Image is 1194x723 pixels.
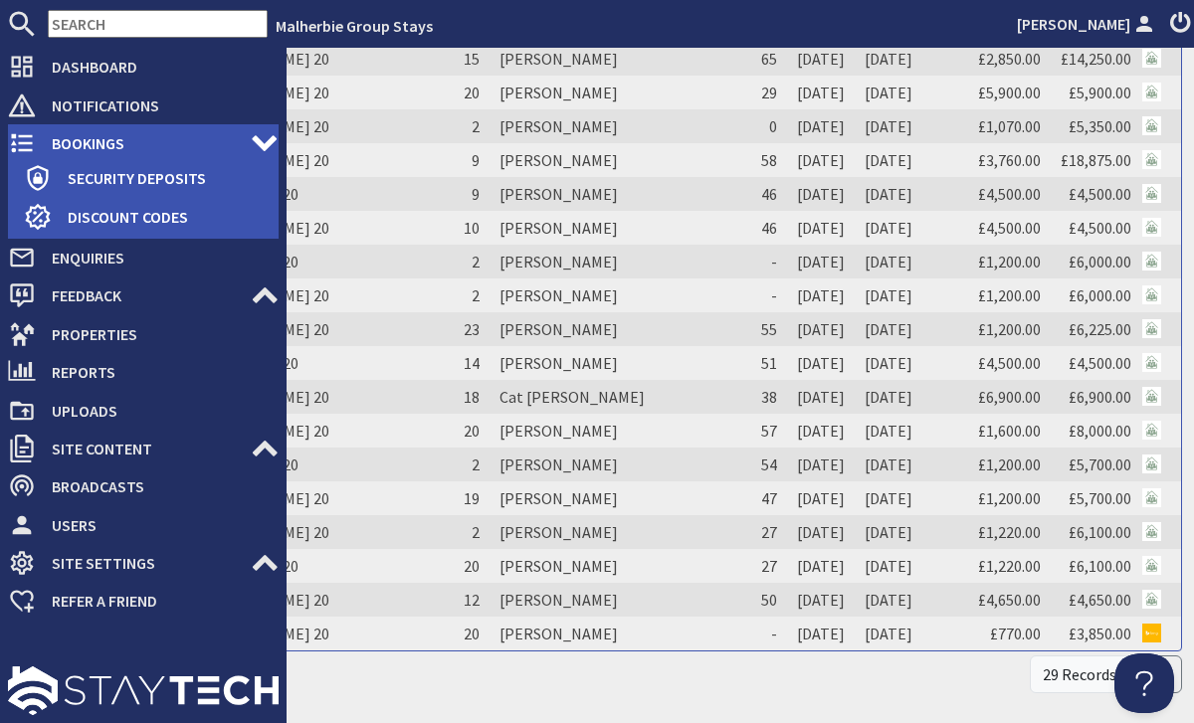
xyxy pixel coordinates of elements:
[1069,387,1131,407] a: £6,900.00
[490,617,742,650] td: [PERSON_NAME]
[855,549,922,583] td: [DATE]
[978,49,1041,69] a: £2,850.00
[1069,353,1131,373] a: £4,500.00
[472,522,480,542] span: 2
[990,624,1041,643] a: £770.00
[1069,454,1131,474] a: £5,700.00
[787,481,855,515] td: [DATE]
[855,245,922,278] td: [DATE]
[8,395,279,427] a: Uploads
[978,184,1041,204] a: £4,500.00
[855,109,922,143] td: [DATE]
[490,211,742,245] td: [PERSON_NAME]
[787,76,855,109] td: [DATE]
[1061,49,1131,69] a: £14,250.00
[855,617,922,650] td: [DATE]
[742,515,787,549] td: 27
[464,49,480,69] span: 15
[1142,218,1161,237] img: Referer: Malherbie Group Stays
[472,150,480,170] span: 9
[36,51,279,83] span: Dashboard
[472,116,480,136] span: 2
[490,42,742,76] td: [PERSON_NAME]
[978,421,1041,441] a: £1,600.00
[1142,184,1161,203] img: Referer: Malherbie Group Stays
[472,285,480,305] span: 2
[464,218,480,238] span: 10
[787,278,855,312] td: [DATE]
[1142,387,1161,406] img: Referer: Malherbie Group Stays
[36,395,279,427] span: Uploads
[787,177,855,211] td: [DATE]
[1069,522,1131,542] a: £6,100.00
[1142,624,1161,642] img: Referer: Bing
[742,346,787,380] td: 51
[1069,184,1131,204] a: £4,500.00
[978,590,1041,610] a: £4,650.00
[464,353,480,373] span: 14
[1069,590,1131,610] a: £4,650.00
[36,279,251,311] span: Feedback
[742,109,787,143] td: 0
[1069,252,1131,271] a: £6,000.00
[742,278,787,312] td: -
[36,585,279,617] span: Refer a Friend
[8,279,279,311] a: Feedback
[24,162,279,194] a: Security Deposits
[1069,285,1131,305] a: £6,000.00
[1069,624,1131,643] a: £3,850.00
[787,109,855,143] td: [DATE]
[1142,83,1161,101] img: Referer: Malherbie Group Stays
[490,380,742,414] td: Cat [PERSON_NAME]
[742,549,787,583] td: 27
[742,42,787,76] td: 65
[490,549,742,583] td: [PERSON_NAME]
[787,448,855,481] td: [DATE]
[472,184,480,204] span: 9
[742,143,787,177] td: 58
[742,245,787,278] td: -
[490,76,742,109] td: [PERSON_NAME]
[8,585,279,617] a: Refer a Friend
[8,356,279,388] a: Reports
[1142,556,1161,575] img: Referer: Malherbie Group Stays
[36,547,251,579] span: Site Settings
[490,583,742,617] td: [PERSON_NAME]
[978,319,1041,339] a: £1,200.00
[787,143,855,177] td: [DATE]
[1030,655,1129,693] div: 29 Records
[464,83,480,102] span: 20
[787,245,855,278] td: [DATE]
[855,312,922,346] td: [DATE]
[36,318,279,350] span: Properties
[787,346,855,380] td: [DATE]
[464,590,480,610] span: 12
[787,549,855,583] td: [DATE]
[742,76,787,109] td: 29
[787,617,855,650] td: [DATE]
[490,312,742,346] td: [PERSON_NAME]
[1069,556,1131,576] a: £6,100.00
[855,481,922,515] td: [DATE]
[52,162,279,194] span: Security Deposits
[978,83,1041,102] a: £5,900.00
[1142,353,1161,372] img: Referer: Malherbie Group Stays
[1142,252,1161,271] img: Referer: Malherbie Group Stays
[1069,218,1131,238] a: £4,500.00
[1069,421,1131,441] a: £8,000.00
[978,522,1041,542] a: £1,220.00
[855,278,922,312] td: [DATE]
[464,421,480,441] span: 20
[978,252,1041,271] a: £1,200.00
[36,127,251,159] span: Bookings
[855,76,922,109] td: [DATE]
[490,448,742,481] td: [PERSON_NAME]
[742,448,787,481] td: 54
[1142,116,1161,135] img: Referer: Malherbie Group Stays
[8,547,279,579] a: Site Settings
[490,278,742,312] td: [PERSON_NAME]
[855,414,922,448] td: [DATE]
[8,509,279,541] a: Users
[742,177,787,211] td: 46
[24,201,279,233] a: Discount Codes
